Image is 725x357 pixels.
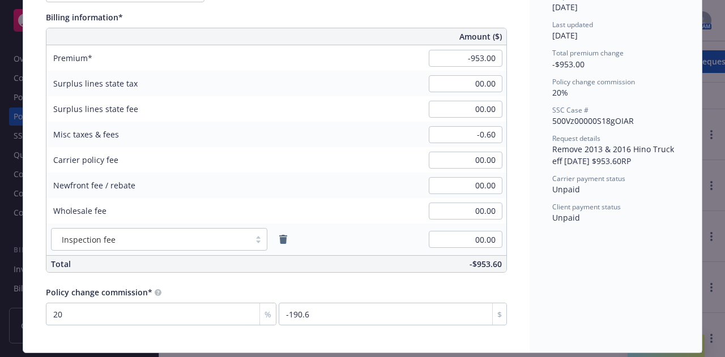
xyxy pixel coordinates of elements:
[429,203,502,220] input: 0.00
[429,101,502,118] input: 0.00
[265,308,271,320] span: %
[552,20,593,29] span: Last updated
[53,78,138,89] span: Surplus lines state tax
[429,75,502,92] input: 0.00
[46,12,123,23] span: Billing information*
[552,105,588,115] span: SSC Case #
[53,154,118,165] span: Carrier policy fee
[429,50,502,67] input: 0.00
[57,234,244,246] span: Inspection fee
[552,212,580,223] span: Unpaid
[459,31,502,42] span: Amount ($)
[51,259,71,269] span: Total
[470,259,502,269] span: -$953.60
[552,2,578,12] span: [DATE]
[429,231,502,248] input: 0.00
[552,184,580,195] span: Unpaid
[552,59,585,70] span: -$953.00
[276,233,290,246] a: remove
[53,180,135,191] span: Newfront fee / rebate
[429,126,502,143] input: 0.00
[53,205,106,216] span: Wholesale fee
[46,287,152,298] span: Policy change commission*
[552,202,621,212] span: Client payment status
[429,152,502,169] input: 0.00
[552,115,634,126] span: 500Vz00000S18gOIAR
[552,30,578,41] span: [DATE]
[552,134,600,143] span: Request details
[552,174,625,183] span: Carrier payment status
[53,53,92,63] span: Premium
[552,87,568,98] span: 20%
[53,129,119,140] span: Misc taxes & fees
[62,234,116,246] span: Inspection fee
[497,308,502,320] span: $
[552,144,676,166] span: Remove 2013 & 2016 Hino Truck eff [DATE] $953.60RP
[429,177,502,194] input: 0.00
[53,104,138,114] span: Surplus lines state fee
[552,77,635,87] span: Policy change commission
[552,48,624,58] span: Total premium change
